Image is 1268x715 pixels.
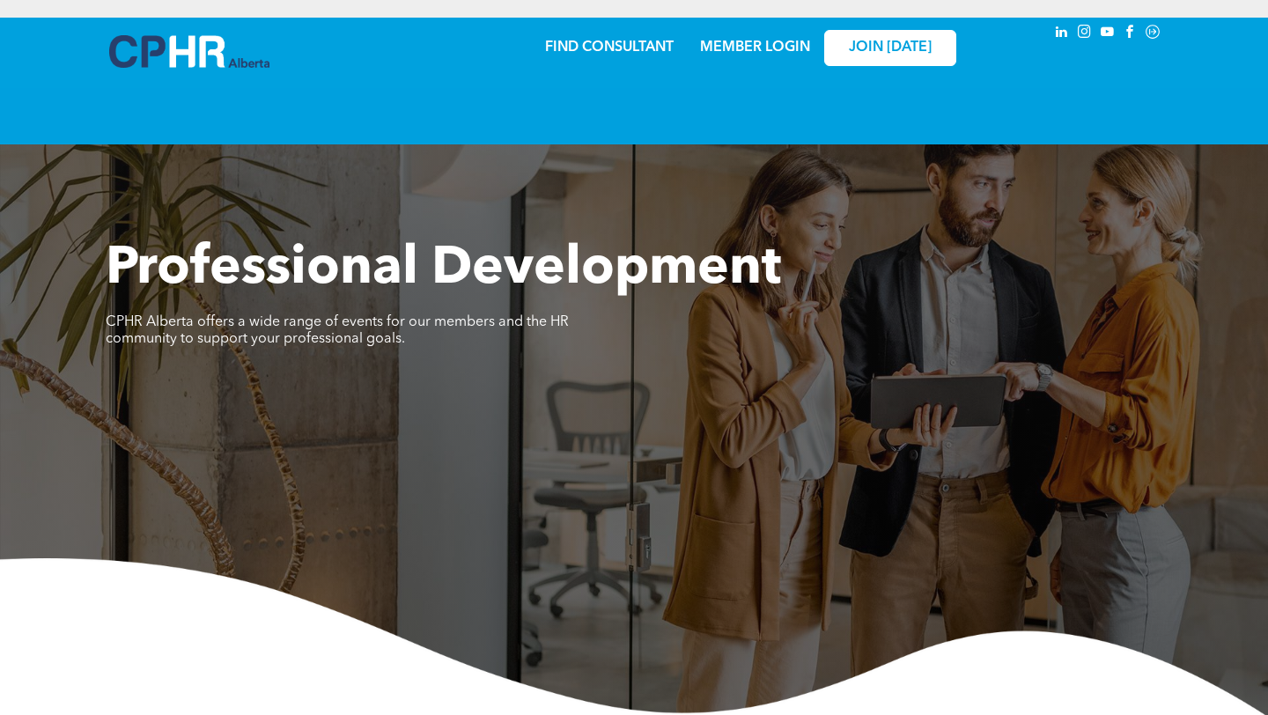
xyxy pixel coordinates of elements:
[849,40,932,56] span: JOIN [DATE]
[1097,22,1117,46] a: youtube
[824,30,956,66] a: JOIN [DATE]
[109,35,269,68] img: A blue and white logo for cp alberta
[1143,22,1162,46] a: Social network
[545,41,674,55] a: FIND CONSULTANT
[106,243,781,296] span: Professional Development
[1074,22,1094,46] a: instagram
[1051,22,1071,46] a: linkedin
[1120,22,1139,46] a: facebook
[700,41,810,55] a: MEMBER LOGIN
[106,315,569,346] span: CPHR Alberta offers a wide range of events for our members and the HR community to support your p...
